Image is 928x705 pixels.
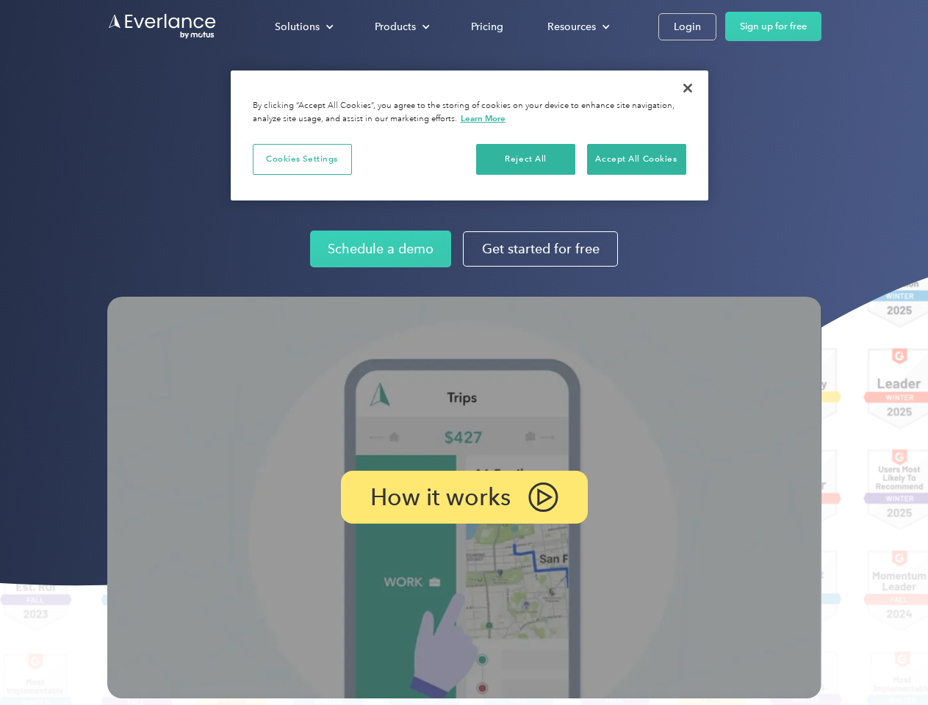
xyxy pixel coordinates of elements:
div: By clicking “Accept All Cookies”, you agree to the storing of cookies on your device to enhance s... [253,100,686,126]
div: Solutions [275,18,320,36]
div: Products [360,14,442,40]
div: Resources [547,18,596,36]
div: Cookie banner [231,70,708,200]
button: Reject All [476,144,575,175]
div: Pricing [471,18,503,36]
a: Login [658,13,716,40]
a: Get started for free [463,231,618,267]
div: Privacy [231,70,708,200]
p: How it works [370,488,511,506]
input: Submit [108,87,182,118]
div: Login [674,18,701,36]
button: Close [672,72,704,104]
button: Accept All Cookies [587,144,686,175]
a: Go to homepage [107,12,217,40]
div: Solutions [260,14,345,40]
a: Pricing [456,14,518,40]
div: Products [375,18,416,36]
button: Cookies Settings [253,144,352,175]
div: Resources [533,14,622,40]
a: More information about your privacy, opens in a new tab [461,113,506,123]
a: Schedule a demo [310,231,451,267]
a: Sign up for free [725,12,821,41]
